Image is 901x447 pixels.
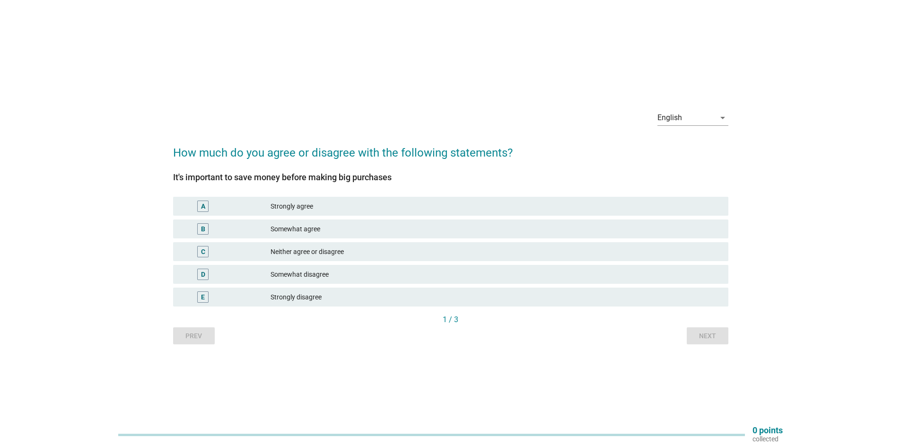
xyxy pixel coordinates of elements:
div: Strongly disagree [271,291,721,303]
div: C [201,247,205,257]
p: 0 points [752,426,783,435]
div: Neither agree or disagree [271,246,721,257]
div: D [201,270,205,280]
div: Strongly agree [271,201,721,212]
div: Somewhat disagree [271,269,721,280]
div: B [201,224,205,234]
i: arrow_drop_down [717,112,728,123]
div: English [657,114,682,122]
div: A [201,202,205,211]
div: E [201,292,205,302]
p: collected [752,435,783,443]
div: 1 / 3 [173,314,728,325]
div: Somewhat agree [271,223,721,235]
h2: How much do you agree or disagree with the following statements? [173,135,728,161]
div: It's important to save money before making big purchases [173,171,728,184]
